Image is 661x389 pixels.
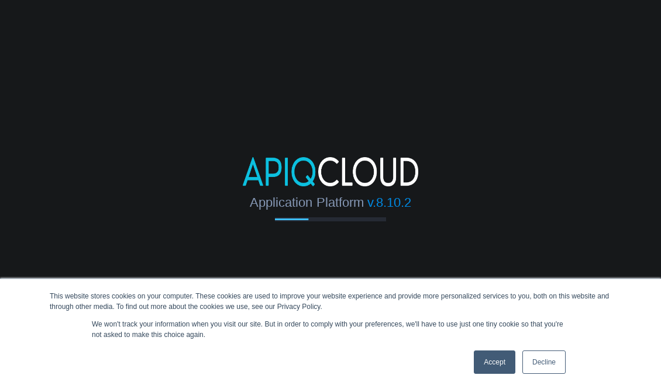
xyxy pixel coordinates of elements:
span: v.8.10.2 [367,195,411,210]
span: Application Platform [250,195,363,210]
img: ApiqCloud-BlueWhite.png [243,157,418,186]
div: This website stores cookies on your computer. These cookies are used to improve your website expe... [50,291,611,312]
p: We won't track your information when you visit our site. But in order to comply with your prefere... [92,319,569,340]
a: Accept [474,350,515,374]
a: Decline [522,350,566,374]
